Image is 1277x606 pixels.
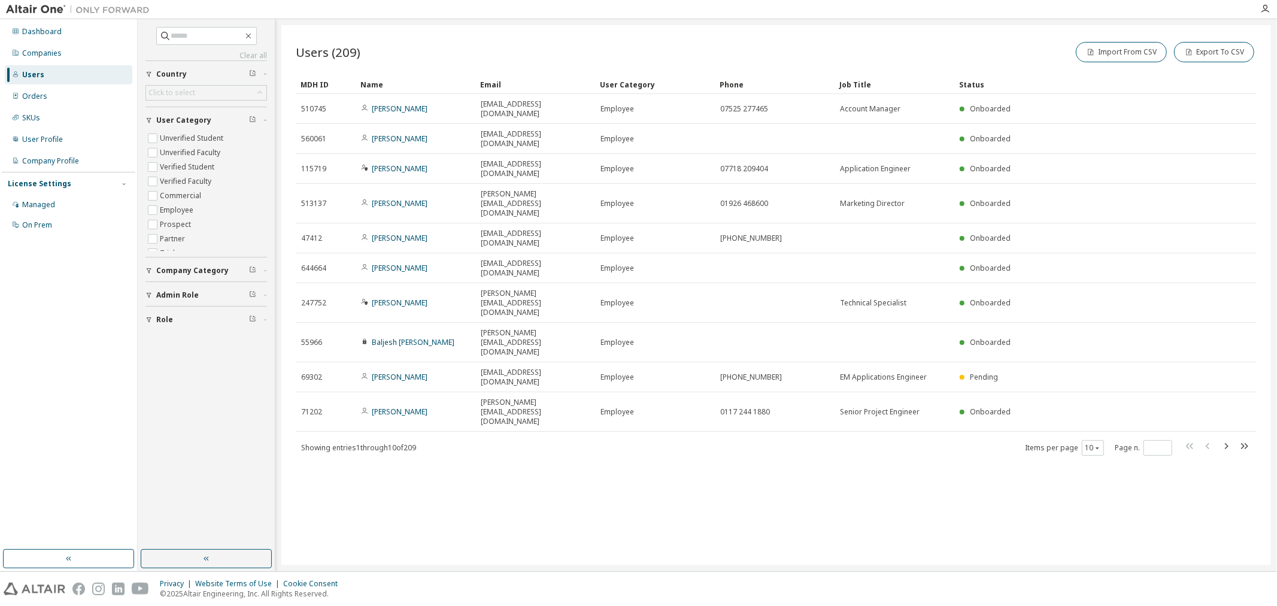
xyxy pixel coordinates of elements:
span: 115719 [301,164,326,174]
span: Onboarded [970,337,1011,347]
span: Items per page [1025,440,1104,456]
span: 55966 [301,338,322,347]
span: Role [156,315,173,325]
span: Onboarded [970,298,1011,308]
span: 644664 [301,263,326,273]
a: Baljesh [PERSON_NAME] [372,337,454,347]
span: [PERSON_NAME][EMAIL_ADDRESS][DOMAIN_NAME] [481,398,590,426]
p: © 2025 Altair Engineering, Inc. All Rights Reserved. [160,589,345,599]
span: [PERSON_NAME][EMAIL_ADDRESS][DOMAIN_NAME] [481,189,590,218]
span: 0117 244 1880 [720,407,770,417]
span: [EMAIL_ADDRESS][DOMAIN_NAME] [481,259,590,278]
button: Export To CSV [1174,42,1254,62]
img: altair_logo.svg [4,583,65,595]
span: [EMAIL_ADDRESS][DOMAIN_NAME] [481,229,590,248]
div: Email [480,75,590,94]
span: Country [156,69,187,79]
div: User Profile [22,135,63,144]
span: Onboarded [970,104,1011,114]
span: Users (209) [296,44,360,60]
label: Employee [160,203,196,217]
span: 513137 [301,199,326,208]
span: Account Manager [840,104,900,114]
div: Phone [720,75,830,94]
a: [PERSON_NAME] [372,134,427,144]
span: Employee [600,134,634,144]
span: Onboarded [970,263,1011,273]
button: Company Category [145,257,267,284]
button: 10 [1085,443,1101,453]
span: [PHONE_NUMBER] [720,234,782,243]
button: Country [145,61,267,87]
span: Employee [600,199,634,208]
span: Senior Project Engineer [840,407,920,417]
span: Clear filter [249,290,256,300]
a: [PERSON_NAME] [372,372,427,382]
div: User Category [600,75,710,94]
span: [EMAIL_ADDRESS][DOMAIN_NAME] [481,159,590,178]
div: Dashboard [22,27,62,37]
a: [PERSON_NAME] [372,298,427,308]
div: Website Terms of Use [195,579,283,589]
button: Admin Role [145,282,267,308]
div: Job Title [839,75,950,94]
a: [PERSON_NAME] [372,104,427,114]
div: SKUs [22,113,40,123]
label: Partner [160,232,187,246]
span: Clear filter [249,116,256,125]
span: Onboarded [970,134,1011,144]
span: Showing entries 1 through 10 of 209 [301,443,416,453]
div: Status [959,75,1185,94]
span: [EMAIL_ADDRESS][DOMAIN_NAME] [481,368,590,387]
a: [PERSON_NAME] [372,263,427,273]
span: Onboarded [970,198,1011,208]
span: [PERSON_NAME][EMAIL_ADDRESS][DOMAIN_NAME] [481,328,590,357]
span: Clear filter [249,69,256,79]
span: 247752 [301,298,326,308]
span: Employee [600,104,634,114]
span: Onboarded [970,163,1011,174]
span: Clear filter [249,266,256,275]
a: Clear all [145,51,267,60]
span: Employee [600,263,634,273]
label: Commercial [160,189,204,203]
span: 47412 [301,234,322,243]
span: EM Applications Engineer [840,372,927,382]
span: Employee [600,164,634,174]
span: 07718 209404 [720,164,768,174]
span: Marketing Director [840,199,905,208]
span: [EMAIL_ADDRESS][DOMAIN_NAME] [481,99,590,119]
div: Orders [22,92,47,101]
span: Admin Role [156,290,199,300]
button: User Category [145,107,267,134]
span: 01926 468600 [720,199,768,208]
label: Trial [160,246,177,260]
span: Employee [600,372,634,382]
span: Employee [600,407,634,417]
span: Clear filter [249,315,256,325]
div: Managed [22,200,55,210]
span: 69302 [301,372,322,382]
a: [PERSON_NAME] [372,233,427,243]
span: Employee [600,338,634,347]
label: Prospect [160,217,193,232]
span: Company Category [156,266,229,275]
span: 560061 [301,134,326,144]
img: Altair One [6,4,156,16]
span: Application Engineer [840,164,911,174]
span: Technical Specialist [840,298,906,308]
div: Name [360,75,471,94]
a: [PERSON_NAME] [372,163,427,174]
a: [PERSON_NAME] [372,198,427,208]
span: Employee [600,298,634,308]
span: 07525 277465 [720,104,768,114]
span: Pending [970,372,998,382]
span: Onboarded [970,233,1011,243]
label: Unverified Faculty [160,146,223,160]
div: Companies [22,49,62,58]
span: 71202 [301,407,322,417]
div: MDH ID [301,75,351,94]
img: linkedin.svg [112,583,125,595]
span: [PHONE_NUMBER] [720,372,782,382]
label: Verified Faculty [160,174,214,189]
